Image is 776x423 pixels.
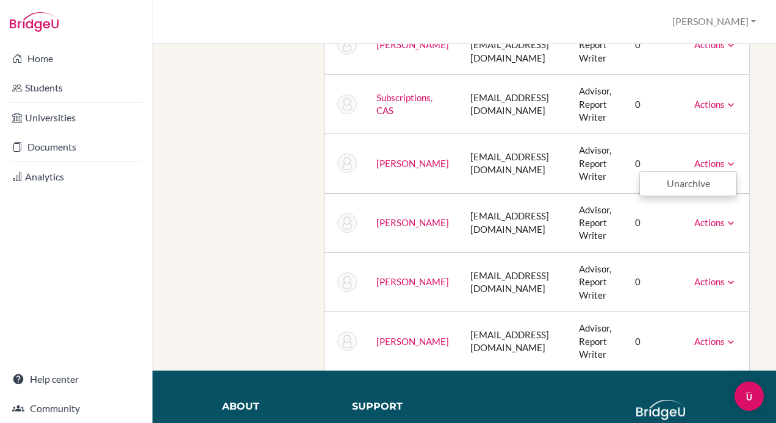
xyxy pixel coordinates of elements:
[376,92,433,116] a: Subscriptions, CAS
[222,400,334,414] div: About
[376,39,449,50] a: [PERSON_NAME]
[694,276,737,287] a: Actions
[2,135,149,159] a: Documents
[625,312,684,371] td: 0
[569,252,625,311] td: Advisor, Report Writer
[694,39,737,50] a: Actions
[337,332,357,351] img: Uttam Yadav
[352,400,456,414] div: Support
[461,15,569,74] td: [PERSON_NAME][EMAIL_ADDRESS][DOMAIN_NAME]
[2,367,149,391] a: Help center
[625,134,684,193] td: 0
[625,193,684,252] td: 0
[376,217,449,228] a: [PERSON_NAME]
[10,12,59,32] img: Bridge-U
[376,336,449,347] a: [PERSON_NAME]
[625,75,684,134] td: 0
[461,312,569,371] td: [EMAIL_ADDRESS][DOMAIN_NAME]
[2,46,149,71] a: Home
[461,134,569,193] td: [EMAIL_ADDRESS][DOMAIN_NAME]
[735,382,764,411] div: Open Intercom Messenger
[2,165,149,189] a: Analytics
[569,15,625,74] td: Advisor, Report Writer
[640,175,736,193] a: Unarchive
[694,336,737,347] a: Actions
[694,217,737,228] a: Actions
[625,15,684,74] td: 0
[337,213,357,233] img: (Archived) Nikki Upsall
[337,154,357,173] img: (Archived) Tammy Tusek
[461,252,569,311] td: [EMAIL_ADDRESS][DOMAIN_NAME]
[461,75,569,134] td: [EMAIL_ADDRESS][DOMAIN_NAME]
[639,171,737,196] ul: Actions
[667,10,761,33] button: [PERSON_NAME]
[569,193,625,252] td: Advisor, Report Writer
[2,105,149,130] a: Universities
[625,252,684,311] td: 0
[376,158,449,169] a: [PERSON_NAME]
[569,75,625,134] td: Advisor, Report Writer
[569,312,625,371] td: Advisor, Report Writer
[636,400,686,420] img: logo_white@2x-f4f0deed5e89b7ecb1c2cc34c3e3d731f90f0f143d5ea2071677605dd97b5244.png
[337,272,357,292] img: (Archived) Cheryl-Ann Weekes
[337,94,357,114] img: (Archived) CAS Subscriptions
[461,193,569,252] td: [EMAIL_ADDRESS][DOMAIN_NAME]
[376,276,449,287] a: [PERSON_NAME]
[694,99,737,110] a: Actions
[569,134,625,193] td: Advisor, Report Writer
[337,35,357,55] img: (Archived) Christina Spencer
[2,76,149,100] a: Students
[694,158,737,169] a: Actions
[2,396,149,421] a: Community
